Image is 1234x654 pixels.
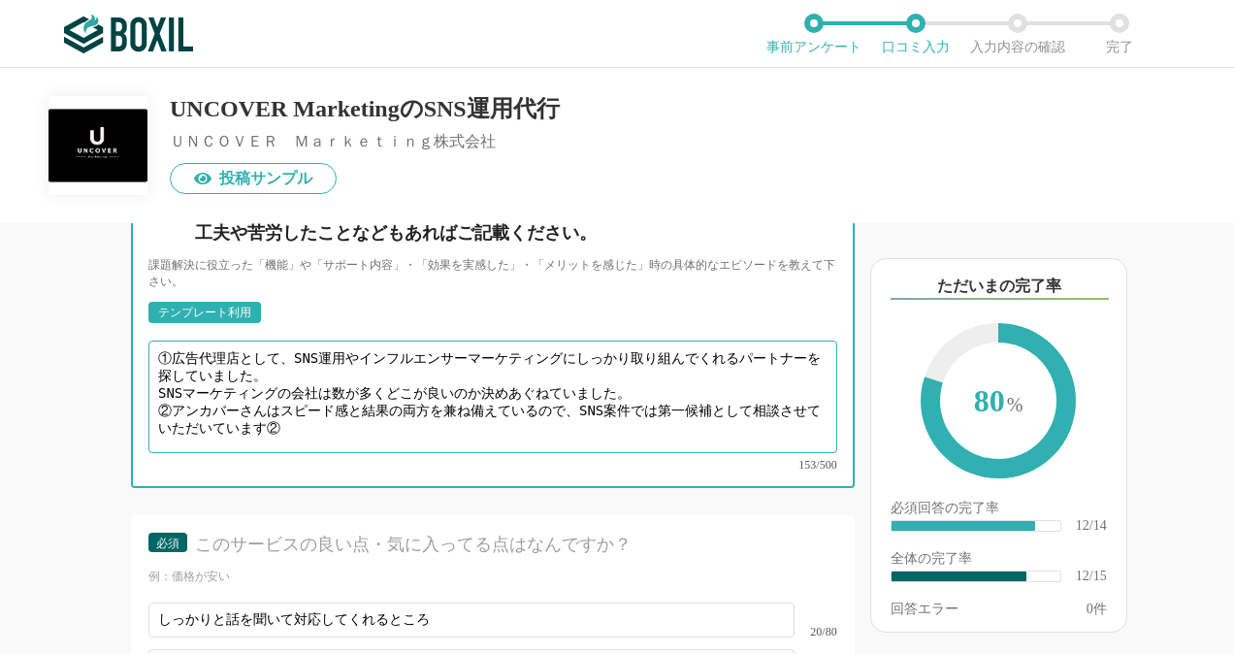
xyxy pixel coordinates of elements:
span: 0 [1087,602,1093,616]
div: ＵＮＣＯＶＥＲ Ｍａｒｋｅｔｉｎｇ株式会社 [170,134,560,149]
div: ​ [892,521,1035,531]
div: 153/500 [148,459,837,471]
li: 事前アンケート [763,14,864,54]
span: 必須 [156,537,179,550]
div: 件 [1087,603,1107,616]
li: 完了 [1068,14,1170,54]
div: 12/15 [1076,570,1107,583]
img: ボクシルSaaS_ロゴ [64,15,193,53]
li: 口コミ入力 [864,14,966,54]
span: 投稿サンプル [219,171,312,186]
div: テンプレート利用 [158,307,251,318]
div: 例：価格が安い [148,569,837,585]
div: UNCOVER MarketingのSNS運用代行 [170,97,560,120]
div: ​ [892,572,1026,581]
div: 全体の完了率 [891,552,1107,570]
div: このサービスの良い点・気に入ってる点はなんですか？ [195,533,815,557]
div: ただいまの完了率 [891,275,1109,300]
div: 回答エラー [891,603,958,616]
li: 入力内容の確認 [966,14,1068,54]
div: 12/14 [1076,519,1107,533]
input: UIがわかりやすく、タスク一覧を把握しやすい [148,603,795,638]
div: 20/80 [795,626,837,638]
div: 課題解決に役立った「機能」や「サポート内容」・「効果を実感した」・「メリットを感じた」時の具体的なエピソードを教えて下さい。 [148,257,837,290]
span: % [1007,394,1023,415]
div: 必須回答の完了率 [891,502,1107,519]
span: 80 [940,343,1056,463]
